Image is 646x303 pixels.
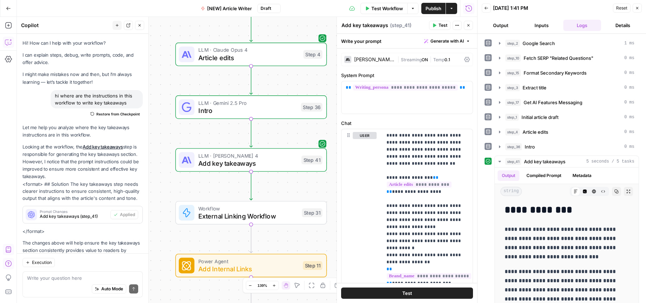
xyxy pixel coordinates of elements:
span: Auto Mode [101,286,123,292]
span: Add Internal Links [198,264,299,274]
div: Step 31 [302,208,322,217]
span: Intro [525,143,535,150]
div: <format> ## Solution The key takeaways step needs clearer instructions to ensure consistent, high... [23,124,143,269]
span: Prompt Changes [40,210,108,213]
button: 0 ms [495,126,639,138]
button: Applied [110,210,138,219]
g: Edge from step_36 to step_41 [250,119,252,147]
div: Write your prompt [337,34,477,48]
span: step_2 [505,40,520,47]
span: LLM · Claude Opus 4 [198,46,300,54]
span: Power Agent [198,257,299,265]
button: 0 ms [495,82,639,93]
div: Step 36 [301,103,322,112]
button: Inputs [523,20,561,31]
span: step_1 [505,114,519,121]
span: Test [402,290,412,297]
span: Google Search [523,40,555,47]
div: LLM · Claude Opus 4Article editsStep 4 [175,43,327,66]
p: Let me help you analyze where the key takeaways instructions are in this workflow. [23,124,143,139]
textarea: Add key takeaways [341,22,388,29]
p: Hi! How can I help with your workflow? [23,39,143,47]
span: step_4 [505,128,520,135]
div: [PERSON_NAME] 4 [354,57,395,62]
span: Article edits [198,53,300,63]
span: 0 ms [624,144,634,150]
div: Step 41 [301,156,322,164]
span: External Linking Workflow [198,211,298,221]
p: Looking at the workflow, the step is responsible for generating the key takeaways section. Howeve... [23,143,143,181]
button: 0 ms [495,112,639,123]
p: The changes above will help ensure the key takeaways section consistently provides value to reade... [23,239,143,269]
span: | [428,56,433,63]
span: ON [422,57,428,62]
button: Auto Mode [92,284,126,293]
span: Reset [616,5,627,11]
button: Output [498,170,519,181]
span: Workflow [198,204,298,212]
span: Restore from Checkpoint [96,111,140,117]
span: [NEW] Article Writer [207,5,252,12]
span: step_41 [505,158,521,165]
span: Execution [32,259,52,266]
button: 0 ms [495,67,639,78]
button: 0 ms [495,141,639,152]
span: step_36 [505,143,522,150]
button: Metadata [568,170,596,181]
button: Output [482,20,520,31]
span: LLM · Gemini 2.5 Pro [198,99,297,107]
button: Reset [613,4,631,13]
g: Edge from step_1 to step_4 [250,13,252,42]
div: LLM · [PERSON_NAME] 4Add key takeawaysStep 41 [175,148,327,172]
span: 0 ms [624,129,634,135]
button: user [353,132,377,139]
button: Generate with AI [421,37,473,46]
button: 0 ms [495,52,639,64]
span: Temp [433,57,444,62]
span: Article edits [523,128,548,135]
span: 0 ms [624,114,634,120]
span: Add key takeaways [524,158,565,165]
span: 0 ms [624,55,634,61]
button: Draft [257,4,281,13]
span: Streaming [401,57,422,62]
span: step_17 [505,99,521,106]
span: 0 ms [624,70,634,76]
button: Test [341,288,473,299]
div: WorkflowExternal Linking WorkflowStep 31 [175,201,327,225]
label: Chat [341,120,473,127]
span: 139% [257,283,267,288]
span: string [500,187,522,196]
g: Edge from step_41 to step_31 [250,172,252,200]
div: hi where are the instructions in this workflow to write key takeaways [51,90,143,108]
span: Format Secondary Keywords [524,69,587,76]
span: 5 seconds / 5 tasks [586,158,634,165]
div: Step 4 [303,50,322,59]
button: Restore from Checkpoint [88,110,143,118]
div: Copilot [21,22,110,29]
span: 0 ms [624,99,634,106]
a: Add key takeaways [83,144,123,150]
button: 1 ms [495,38,639,49]
p: I might make mistakes now and then, but I’m always learning — let’s tackle it together! [23,71,143,86]
span: Fetch SERP "Related Questions" [524,55,593,62]
g: Edge from step_31 to step_11 [250,225,252,253]
span: Add key takeaways [198,158,298,168]
div: Step 11 [303,261,322,270]
button: Publish [421,3,446,14]
g: Edge from step_4 to step_36 [250,66,252,95]
span: step_3 [505,84,520,91]
span: Initial article draft [522,114,558,121]
span: ( step_41 ) [390,22,411,29]
span: 0.1 [444,57,450,62]
span: Get AI Features Messaging [524,99,582,106]
span: Test Workflow [371,5,403,12]
label: System Prompt [341,72,473,79]
span: Applied [120,212,135,218]
span: Draft [261,5,271,12]
span: 1 ms [624,40,634,46]
button: Execution [23,258,55,267]
span: Add key takeaways (step_41) [40,213,108,220]
button: [NEW] Article Writer [197,3,256,14]
span: Publish [426,5,441,12]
